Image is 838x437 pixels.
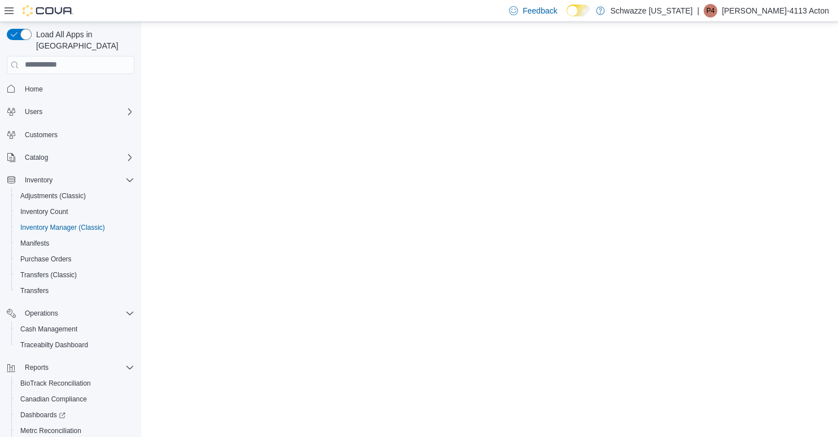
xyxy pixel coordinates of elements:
button: Purchase Orders [11,251,139,267]
a: Transfers [16,284,53,298]
span: Canadian Compliance [20,395,87,404]
a: Canadian Compliance [16,392,91,406]
span: Catalog [20,151,134,164]
span: Users [25,107,42,116]
span: Dark Mode [567,16,567,17]
button: Users [20,105,47,119]
button: Reports [20,361,53,374]
button: Cash Management [11,321,139,337]
p: [PERSON_NAME]-4113 Acton [722,4,829,18]
span: Purchase Orders [20,255,72,264]
span: Operations [20,307,134,320]
span: Customers [20,128,134,142]
span: Purchase Orders [16,252,134,266]
a: Inventory Manager (Classic) [16,221,109,234]
a: Traceabilty Dashboard [16,338,93,352]
a: Customers [20,128,62,142]
span: Adjustments (Classic) [20,191,86,200]
a: Dashboards [16,408,70,422]
button: BioTrack Reconciliation [11,375,139,391]
span: Home [25,85,43,94]
span: BioTrack Reconciliation [20,379,91,388]
a: Manifests [16,237,54,250]
p: Schwazze [US_STATE] [611,4,693,18]
img: Cova [23,5,73,16]
span: Dashboards [20,410,65,419]
button: Transfers [11,283,139,299]
span: Home [20,82,134,96]
span: Metrc Reconciliation [20,426,81,435]
button: Adjustments (Classic) [11,188,139,204]
button: Transfers (Classic) [11,267,139,283]
a: Home [20,82,47,96]
span: Transfers [16,284,134,298]
span: Transfers [20,286,49,295]
span: Manifests [20,239,49,248]
button: Operations [20,307,63,320]
span: BioTrack Reconciliation [16,377,134,390]
a: BioTrack Reconciliation [16,377,95,390]
button: Traceabilty Dashboard [11,337,139,353]
span: Catalog [25,153,48,162]
button: Catalog [20,151,52,164]
button: Manifests [11,235,139,251]
button: Operations [2,305,139,321]
button: Catalog [2,150,139,165]
span: Canadian Compliance [16,392,134,406]
span: Transfers (Classic) [16,268,134,282]
span: Inventory Manager (Classic) [20,223,105,232]
span: Operations [25,309,58,318]
button: Users [2,104,139,120]
span: Cash Management [20,325,77,334]
button: Canadian Compliance [11,391,139,407]
span: Inventory Manager (Classic) [16,221,134,234]
input: Dark Mode [567,5,590,16]
span: Users [20,105,134,119]
span: Transfers (Classic) [20,270,77,279]
a: Transfers (Classic) [16,268,81,282]
span: Reports [20,361,134,374]
span: P4 [707,4,715,18]
span: Traceabilty Dashboard [16,338,134,352]
span: Dashboards [16,408,134,422]
button: Inventory Count [11,204,139,220]
span: Inventory Count [16,205,134,218]
span: Cash Management [16,322,134,336]
button: Inventory [20,173,57,187]
a: Cash Management [16,322,82,336]
span: Inventory [25,176,52,185]
span: Inventory [20,173,134,187]
span: Traceabilty Dashboard [20,340,88,349]
button: Reports [2,360,139,375]
a: Purchase Orders [16,252,76,266]
div: Patrick-4113 Acton [704,4,717,18]
a: Dashboards [11,407,139,423]
span: Reports [25,363,49,372]
span: Load All Apps in [GEOGRAPHIC_DATA] [32,29,134,51]
p: | [697,4,699,18]
a: Adjustments (Classic) [16,189,90,203]
button: Inventory [2,172,139,188]
span: Customers [25,130,58,139]
span: Adjustments (Classic) [16,189,134,203]
span: Feedback [523,5,557,16]
span: Manifests [16,237,134,250]
span: Inventory Count [20,207,68,216]
button: Inventory Manager (Classic) [11,220,139,235]
button: Customers [2,126,139,143]
button: Home [2,81,139,97]
a: Inventory Count [16,205,73,218]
